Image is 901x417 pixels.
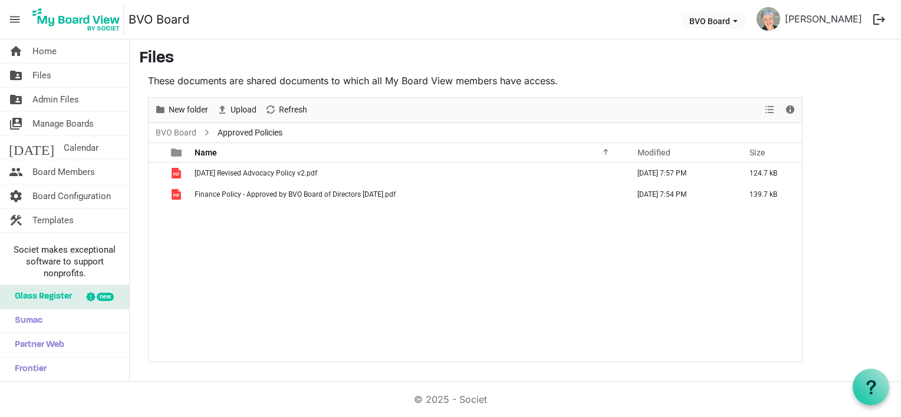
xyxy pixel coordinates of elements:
[9,333,64,357] span: Partner Web
[191,163,625,184] td: 2025 MAY 29 Revised Advocacy Policy v2.pdf is template cell column header Name
[167,102,209,117] span: New folder
[29,5,129,34] a: My Board View Logo
[780,7,867,31] a: [PERSON_NAME]
[9,39,23,63] span: home
[762,102,777,117] button: View dropdownbutton
[195,148,217,157] span: Name
[97,293,114,301] div: new
[760,98,780,123] div: View
[625,163,737,184] td: September 07, 2025 7:57 PM column header Modified
[32,208,74,232] span: Templates
[150,98,212,123] div: New folder
[867,7,892,32] button: logout
[9,136,54,160] span: [DATE]
[153,102,211,117] button: New folder
[215,125,285,140] span: Approved Policies
[129,8,189,31] a: BVO Board
[780,98,800,123] div: Details
[637,148,670,157] span: Modified
[32,39,57,63] span: Home
[212,98,261,123] div: Upload
[9,309,42,333] span: Sumac
[9,285,72,309] span: Glass Register
[195,169,317,177] span: [DATE] Revised Advocacy Policy v2.pdf
[737,163,802,184] td: 124.7 kB is template cell column header Size
[749,148,765,157] span: Size
[782,102,798,117] button: Details
[5,244,124,279] span: Societ makes exceptional software to support nonprofits.
[757,7,780,31] img: PyyS3O9hLMNWy5sfr9llzGd1zSo7ugH3aP_66mAqqOBuUsvSKLf-rP3SwHHrcKyCj7ldBY4ygcQ7lV8oQjcMMA_thumb.png
[149,163,164,184] td: checkbox
[164,184,191,205] td: is template cell column header type
[32,112,94,135] span: Manage Boards
[32,64,51,87] span: Files
[32,88,79,111] span: Admin Files
[32,160,95,184] span: Board Members
[164,163,191,184] td: is template cell column header type
[9,64,23,87] span: folder_shared
[278,102,308,117] span: Refresh
[9,208,23,232] span: construction
[261,98,311,123] div: Refresh
[139,49,892,69] h3: Files
[195,190,396,198] span: Finance Policy - Approved by BVO Board of Directors [DATE].pdf
[737,184,802,205] td: 139.7 kB is template cell column header Size
[9,184,23,208] span: settings
[9,358,47,381] span: Frontier
[263,102,310,117] button: Refresh
[414,393,487,405] a: © 2025 - Societ
[148,74,803,88] p: These documents are shared documents to which all My Board View members have access.
[191,184,625,205] td: Finance Policy - Approved by BVO Board of Directors Aug 28 2025.pdf is template cell column heade...
[9,88,23,111] span: folder_shared
[153,125,199,140] a: BVO Board
[149,184,164,205] td: checkbox
[682,12,745,29] button: BVO Board dropdownbutton
[64,136,98,160] span: Calendar
[229,102,258,117] span: Upload
[215,102,259,117] button: Upload
[4,8,26,31] span: menu
[29,5,124,34] img: My Board View Logo
[9,112,23,135] span: switch_account
[32,184,111,208] span: Board Configuration
[625,184,737,205] td: September 07, 2025 7:54 PM column header Modified
[9,160,23,184] span: people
